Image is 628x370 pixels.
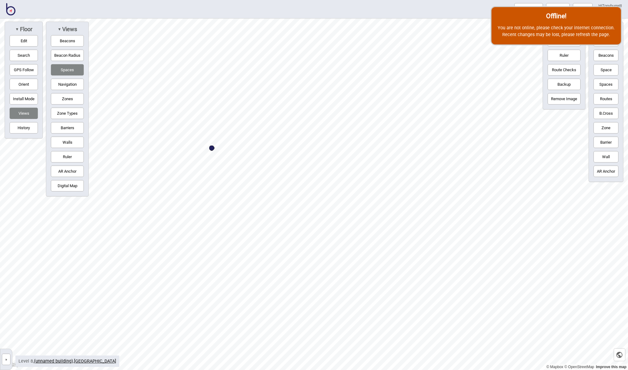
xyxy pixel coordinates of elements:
button: Zone [593,122,618,134]
span: Views [61,26,77,33]
p: You are not online, please check your internet connection. [498,25,615,31]
button: Walls [51,137,84,148]
button: Barriers [51,122,84,134]
button: Routes [593,93,618,105]
button: History [10,122,38,134]
a: Previewpreview [546,3,570,14]
a: OpenStreetMap [564,365,594,369]
button: Preview [546,3,570,14]
button: AR Anchor [593,166,618,177]
button: Spaces [51,64,84,76]
button: Digital Map [51,180,84,191]
span: Floor [19,26,32,33]
button: B.Cross [593,108,618,119]
button: AR Anchor [51,166,84,177]
button: GPS Follow [10,64,38,76]
h2: Offline! [498,13,615,19]
button: Remove Image [548,93,581,105]
button: Space [593,64,618,76]
p: Recent changes may be lost, please refresh the page. [498,31,615,38]
button: Search [10,50,38,61]
button: » [2,354,10,365]
a: (unnamed building) [34,359,73,364]
button: Zone Types [51,108,84,119]
button: Beacon Radius [51,50,84,61]
button: Backup [548,79,581,90]
a: Map feedback [596,365,626,369]
a: Mapbox logo [2,361,29,368]
button: Ruler [51,151,84,162]
span: ▼ [15,27,19,31]
button: Install Mode [10,93,38,105]
button: Route Checks [548,64,581,76]
button: Ruler [548,50,581,61]
img: BindiMaps CMS [6,3,15,15]
button: Spaces [593,79,618,90]
a: [GEOGRAPHIC_DATA] [74,359,116,364]
button: Publish [573,3,593,14]
button: Orient [10,79,38,90]
span: , [34,359,74,364]
button: Barrier [593,137,618,148]
div: Hi Tonyburrett [596,3,622,9]
a: » [0,356,12,362]
span: ▼ [58,27,61,31]
button: Digital Maps [514,3,543,14]
button: Beacons [593,50,618,61]
button: Zones [51,93,84,105]
div: Map marker [209,146,214,151]
button: Views [10,108,38,119]
a: Mapbox [546,365,563,369]
button: Navigation [51,79,84,90]
button: Beacons [51,35,84,47]
button: Edit [10,35,38,47]
button: Wall [593,151,618,162]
